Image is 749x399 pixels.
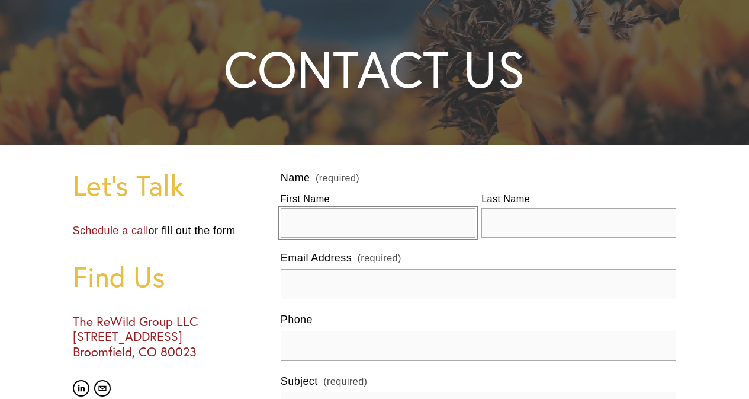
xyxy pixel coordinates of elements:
[358,251,401,266] span: (required)
[281,373,318,390] span: Subject
[281,250,352,267] span: Email Address
[281,311,313,328] span: Phone
[73,170,261,201] h1: Let's Talk
[94,380,111,397] a: karen@parker4you.com
[73,261,261,292] h1: Find Us
[73,314,261,360] h3: The ReWild Group LLC [STREET_ADDRESS] Broomfield, CO 80023
[481,191,676,208] div: Last Name
[281,170,310,187] span: Name
[73,222,261,240] p: or fill out the form
[316,173,359,183] span: (required)
[281,191,475,208] div: First Name
[73,225,149,237] a: Schedule a call
[323,374,367,390] span: (required)
[73,380,89,397] a: LinkedIn
[224,44,525,95] h1: CONTACT US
